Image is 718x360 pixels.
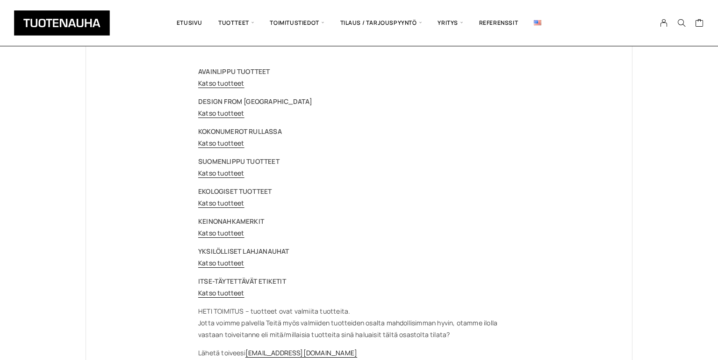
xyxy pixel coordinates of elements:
[198,305,520,340] p: HETI TOIMITUS – tuotteet ovat valmiita tuotteita. Jotta voimme palvella Teitä myös valmiiden tuot...
[198,97,312,106] strong: DESIGN FROM [GEOGRAPHIC_DATA]
[471,7,526,39] a: Referenssit
[198,109,244,118] a: Katso tuotteet
[198,347,520,359] p: Lähetä toiveesi
[430,7,471,39] span: Yritys
[673,19,690,27] button: Search
[332,7,430,39] span: Tilaus / Tarjouspyyntö
[655,19,673,27] a: My Account
[198,277,286,286] strong: ITSE-TÄYTETTÄVÄT ETIKETIT
[198,247,289,256] strong: YKSILÖLLISET LAHJANAUHAT
[198,157,280,166] strong: SUOMENLIPPU TUOTTEET
[695,18,704,29] a: Cart
[198,258,244,267] a: Katso tuotteet
[198,169,244,177] a: Katso tuotteet
[198,139,244,147] a: Katso tuotteet
[169,7,210,39] a: Etusivu
[245,348,357,357] a: [EMAIL_ADDRESS][DOMAIN_NAME]
[198,187,272,196] strong: EKOLOGISET TUOTTEET
[198,67,270,76] strong: AVAINLIPPU TUOTTEET
[262,7,332,39] span: Toimitustiedot
[198,79,244,88] a: Katso tuotteet
[210,7,262,39] span: Tuotteet
[198,198,244,207] a: Katso tuotteet
[198,217,264,226] strong: KEINONAHKAMERKIT
[198,288,244,297] a: Katso tuotteet
[198,127,282,136] strong: KOKONUMEROT RULLASSA
[198,228,244,237] a: Katso tuotteet
[534,20,541,25] img: English
[14,10,110,36] img: Tuotenauha Oy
